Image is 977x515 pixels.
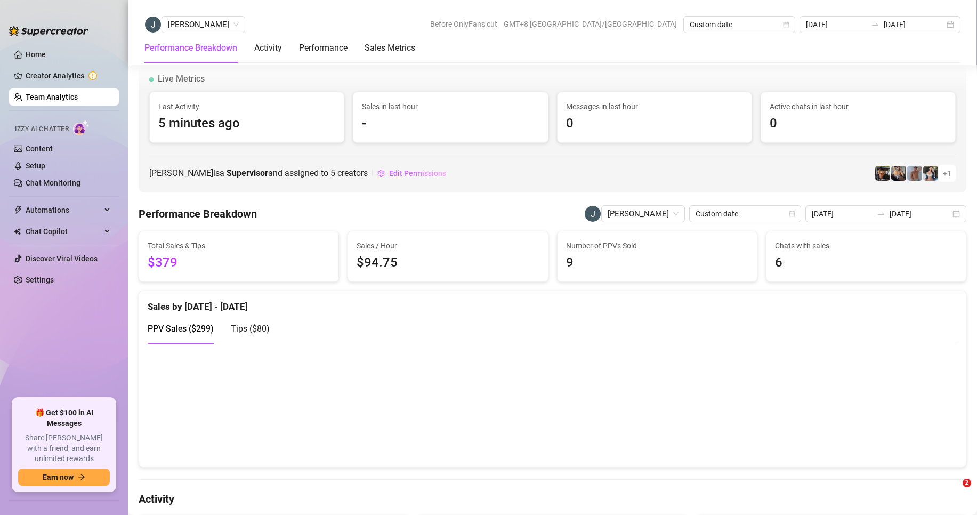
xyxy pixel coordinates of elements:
input: Start date [806,19,867,30]
div: Performance Breakdown [144,42,237,54]
span: thunderbolt [14,206,22,214]
span: Active chats in last hour [770,101,947,112]
b: Supervisor [227,168,268,178]
span: arrow-right [78,473,85,481]
img: logo-BBDzfeDw.svg [9,26,88,36]
span: GMT+8 [GEOGRAPHIC_DATA]/[GEOGRAPHIC_DATA] [504,16,677,32]
span: $94.75 [357,253,539,273]
span: Number of PPVs Sold [566,240,748,252]
span: calendar [789,211,795,217]
img: George [891,166,906,181]
span: 6 [775,253,957,273]
h4: Activity [139,492,966,506]
a: Team Analytics [26,93,78,101]
span: Tips ( $80 ) [231,324,270,334]
a: Chat Monitoring [26,179,80,187]
span: Sales in last hour [362,101,539,112]
span: 5 [330,168,335,178]
a: Content [26,144,53,153]
img: Katy [923,166,938,181]
img: Jeffery Bamba [585,206,601,222]
span: swap-right [877,210,885,218]
span: Automations [26,202,101,219]
span: Edit Permissions [389,169,446,178]
span: to [877,210,885,218]
span: Before OnlyFans cut [430,16,497,32]
iframe: Intercom live chat [941,479,966,504]
span: swap-right [871,20,879,29]
a: Setup [26,162,45,170]
a: Home [26,50,46,59]
input: End date [884,19,944,30]
div: Activity [254,42,282,54]
span: 5 minutes ago [158,114,335,134]
span: + 1 [943,167,951,179]
a: Discover Viral Videos [26,254,98,263]
span: Chat Copilot [26,223,101,240]
img: Chat Copilot [14,228,21,235]
span: 0 [770,114,947,134]
input: End date [890,208,950,220]
span: Last Activity [158,101,335,112]
span: 9 [566,253,748,273]
span: PPV Sales ( $299 ) [148,324,214,334]
img: Joey [907,166,922,181]
span: [PERSON_NAME] is a and assigned to creators [149,166,368,180]
a: Creator Analytics exclamation-circle [26,67,111,84]
div: Performance [299,42,348,54]
div: Sales Metrics [365,42,415,54]
span: Izzy AI Chatter [15,124,69,134]
img: Jeffery Bamba [145,17,161,33]
span: to [871,20,879,29]
span: Sales / Hour [357,240,539,252]
span: Share [PERSON_NAME] with a friend, and earn unlimited rewards [18,433,110,464]
span: Jeffery Bamba [168,17,239,33]
span: calendar [783,21,789,28]
span: 0 [566,114,743,134]
span: Total Sales & Tips [148,240,330,252]
img: Nathan [875,166,890,181]
span: setting [377,170,385,177]
div: Sales by [DATE] - [DATE] [148,291,957,314]
span: Jeffery Bamba [608,206,679,222]
span: - [362,114,539,134]
button: Earn nowarrow-right [18,469,110,486]
button: Edit Permissions [377,165,447,182]
a: Settings [26,276,54,284]
span: Live Metrics [158,73,205,85]
span: Custom date [690,17,789,33]
h4: Performance Breakdown [139,206,257,221]
span: Earn now [43,473,74,481]
img: AI Chatter [73,120,90,135]
span: Custom date [696,206,795,222]
input: Start date [812,208,873,220]
span: Chats with sales [775,240,957,252]
span: $379 [148,253,330,273]
span: Messages in last hour [566,101,743,112]
span: 2 [963,479,971,487]
span: 🎁 Get $100 in AI Messages [18,408,110,429]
